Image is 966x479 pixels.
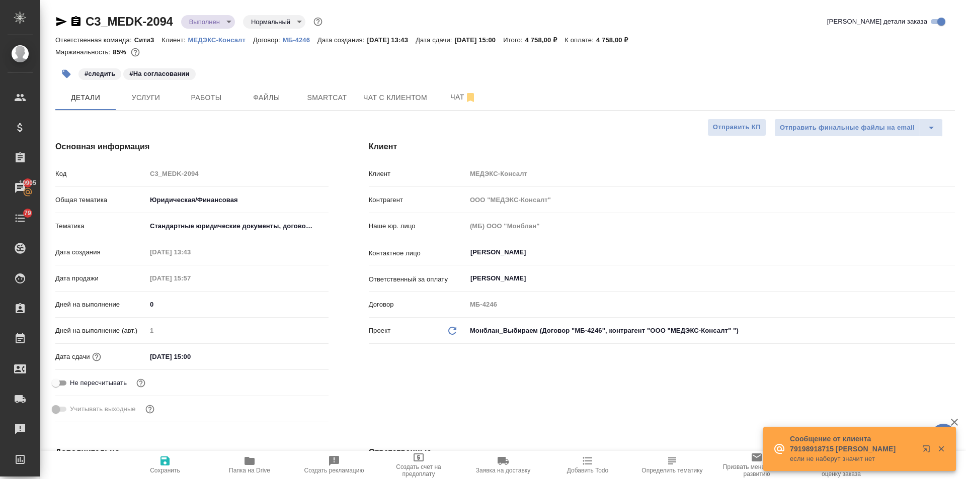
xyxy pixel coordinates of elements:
[369,300,466,310] p: Договор
[146,323,329,338] input: Пустое поле
[55,195,146,205] p: Общая тематика
[545,451,630,479] button: Добавить Todo
[150,467,180,474] span: Сохранить
[455,36,504,44] p: [DATE] 15:00
[567,467,608,474] span: Добавить Todo
[416,36,454,44] p: Дата сдачи:
[369,141,955,153] h4: Клиент
[243,91,291,104] span: Файлы
[949,277,951,279] button: Open
[55,300,146,310] p: Дней на выполнение
[55,169,146,179] p: Код
[780,122,915,134] span: Отправить финальные файлы на email
[774,119,920,137] button: Отправить финальные файлы на email
[439,91,488,104] span: Чат
[713,122,761,133] span: Отправить КП
[827,17,927,27] span: [PERSON_NAME] детали заказа
[382,463,455,477] span: Создать счет на предоплату
[466,193,955,207] input: Пустое поле
[129,46,142,59] button: 611.98 RUB;
[55,16,67,28] button: Скопировать ссылку для ЯМессенджера
[55,326,146,336] p: Дней на выполнение (авт.)
[85,69,115,79] p: #следить
[13,178,42,188] span: 10905
[146,218,329,235] div: Стандартные юридические документы, договоры, уставы
[790,434,916,454] p: Сообщение от клиента 79198918715 [PERSON_NAME]
[146,245,234,259] input: Пустое поле
[369,169,466,179] p: Клиент
[369,446,955,458] h4: Ответственные
[55,273,146,283] p: Дата продажи
[55,36,134,44] p: Ответственная команда:
[146,349,234,364] input: ✎ Введи что-нибудь
[90,350,103,363] button: Если добавить услуги и заполнить их объемом, то дата рассчитается автоматически
[146,271,234,285] input: Пустое поле
[367,36,416,44] p: [DATE] 13:43
[146,297,329,312] input: ✎ Введи что-нибудь
[369,248,466,258] p: Контактное лицо
[113,48,128,56] p: 85%
[248,18,293,26] button: Нормальный
[188,36,253,44] p: МЕДЭКС-Консалт
[466,297,955,312] input: Пустое поле
[376,451,461,479] button: Создать счет на предоплату
[146,191,329,209] div: Юридическая/Финансовая
[476,467,530,474] span: Заявка на доставку
[565,36,596,44] p: К оплате:
[123,451,207,479] button: Сохранить
[466,219,955,233] input: Пустое поле
[86,15,173,28] a: C3_MEDK-2094
[3,206,38,231] a: 79
[292,451,376,479] button: Создать рекламацию
[369,221,466,231] p: Наше юр. лицо
[162,36,188,44] p: Клиент:
[55,141,329,153] h4: Основная информация
[229,467,270,474] span: Папка на Drive
[181,15,235,29] div: Выполнен
[186,18,223,26] button: Выполнен
[182,91,230,104] span: Работы
[55,48,113,56] p: Маржинальность:
[55,221,146,231] p: Тематика
[466,322,955,339] div: Монблан_Выбираем (Договор "МБ-4246", контрагент "ООО "МЕДЭКС-Консалт" ")
[283,35,317,44] a: МБ-4246
[55,63,77,85] button: Добавить тэг
[774,119,943,137] div: split button
[122,69,196,77] span: На согласовании
[311,15,325,28] button: Доп статусы указывают на важность/срочность заказа
[720,463,793,477] span: Призвать менеджера по развитию
[949,251,951,253] button: Open
[18,208,37,218] span: 79
[207,451,292,479] button: Папка на Drive
[70,378,127,388] span: Не пересчитывать
[304,467,364,474] span: Создать рекламацию
[369,326,391,336] p: Проект
[134,376,147,390] button: Включи, если не хочешь, чтобы указанная дата сдачи изменилась после переставления заказа в 'Подтв...
[630,451,714,479] button: Определить тематику
[916,439,940,463] button: Открыть в новой вкладке
[122,91,170,104] span: Услуги
[363,91,427,104] span: Чат с клиентом
[931,424,956,449] button: 🙏
[369,195,466,205] p: Контрагент
[707,119,766,136] button: Отправить КП
[70,404,136,414] span: Учитывать выходные
[61,91,110,104] span: Детали
[525,36,565,44] p: 4 758,00 ₽
[596,36,636,44] p: 4 758,00 ₽
[714,451,799,479] button: Призвать менеджера по развитию
[283,36,317,44] p: МБ-4246
[303,91,351,104] span: Smartcat
[188,35,253,44] a: МЕДЭКС-Консалт
[70,16,82,28] button: Скопировать ссылку
[317,36,367,44] p: Дата создания:
[129,69,189,79] p: #На согласовании
[55,247,146,257] p: Дата создания
[146,166,329,181] input: Пустое поле
[55,352,90,362] p: Дата сдачи
[464,91,476,104] svg: Отписаться
[503,36,525,44] p: Итого:
[143,403,156,416] button: Выбери, если сб и вс нужно считать рабочими днями для выполнения заказа.
[461,451,545,479] button: Заявка на доставку
[790,454,916,464] p: если не наберут значит нет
